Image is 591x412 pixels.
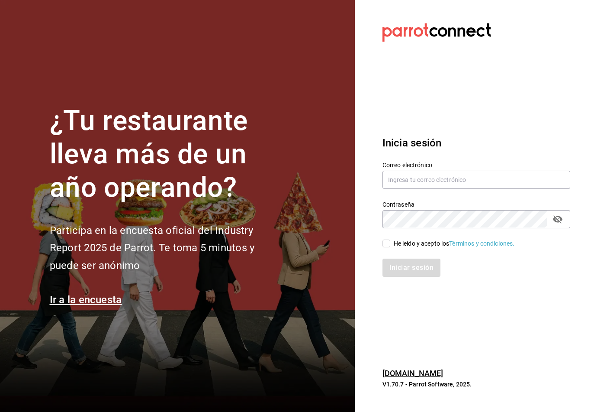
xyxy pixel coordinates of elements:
h3: Inicia sesión [382,135,570,151]
a: [DOMAIN_NAME] [382,369,443,378]
label: Correo electrónico [382,162,570,168]
h1: ¿Tu restaurante lleva más de un año operando? [50,104,283,204]
p: V1.70.7 - Parrot Software, 2025. [382,380,570,389]
a: Ir a la encuesta [50,294,122,306]
label: Contraseña [382,201,570,208]
div: He leído y acepto los [394,239,515,248]
button: passwordField [550,212,565,227]
input: Ingresa tu correo electrónico [382,171,570,189]
a: Términos y condiciones. [449,240,514,247]
h2: Participa en la encuesta oficial del Industry Report 2025 de Parrot. Te toma 5 minutos y puede se... [50,222,283,275]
